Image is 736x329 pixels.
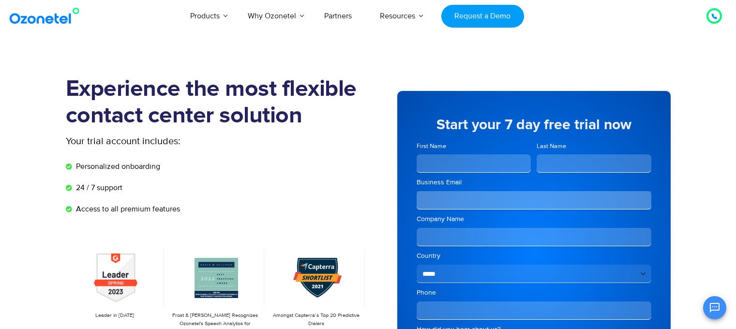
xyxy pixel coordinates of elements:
[74,203,180,215] span: Access to all premium features
[537,142,651,151] label: Last Name
[74,161,160,172] span: Personalized onboarding
[417,251,651,261] label: Country
[66,76,368,129] h1: Experience the most flexible contact center solution
[71,312,159,320] p: Leader in [DATE]
[417,142,531,151] label: First Name
[66,134,296,149] p: Your trial account includes:
[417,214,651,224] label: Company Name
[74,182,122,194] span: 24 / 7 support
[441,5,524,28] a: Request a Demo
[703,296,726,319] button: Open chat
[417,118,651,132] h5: Start your 7 day free trial now
[272,312,360,328] p: Amongst Capterra’s Top 20 Predictive Dialers
[417,178,651,187] label: Business Email
[417,288,651,298] label: Phone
